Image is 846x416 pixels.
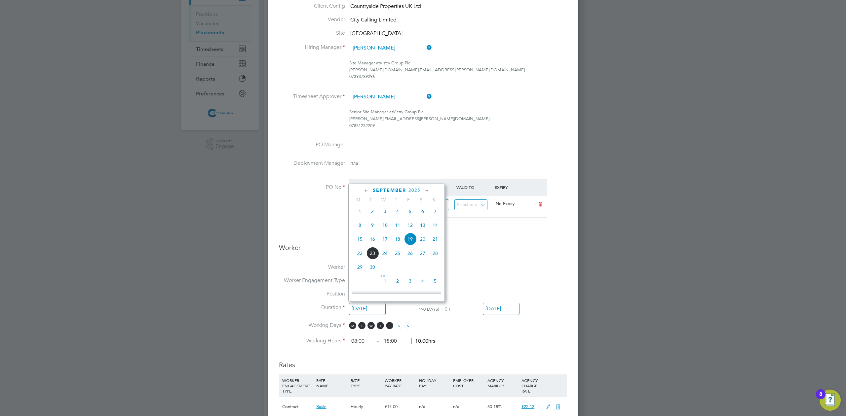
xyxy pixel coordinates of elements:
[352,197,365,203] span: M
[349,60,380,66] span: Site Manager at
[486,374,520,392] div: AGENCY MARKUP
[454,199,488,210] input: Select one
[354,247,366,260] span: 22
[404,289,416,301] span: 10
[279,264,345,271] label: Worker
[386,322,393,329] span: F
[379,275,391,278] span: Oct
[354,219,366,231] span: 8
[279,160,345,167] label: Deployment Manager
[350,160,358,166] span: n/a
[391,247,404,260] span: 25
[496,201,515,206] span: No Expiry
[366,247,379,260] span: 23
[366,205,379,218] span: 2
[377,197,390,203] span: W
[520,374,543,397] div: AGENCY CHARGE RATE
[349,303,386,315] input: Select one
[521,404,534,409] span: £22.13
[379,247,391,260] span: 24
[419,306,438,312] span: 190 DAYS
[354,261,366,273] span: 29
[404,322,412,329] span: S
[408,188,420,193] span: 2025
[279,243,567,257] h3: Worker
[367,322,375,329] span: W
[354,181,416,193] div: PO Number
[350,92,432,102] input: Search for...
[279,277,345,284] label: Worker Engagement Type
[279,141,345,148] label: PO Manager
[349,335,374,347] input: 08:00
[366,289,379,301] span: 7
[380,60,410,66] span: Vistry Group Plc
[391,289,404,301] span: 9
[349,322,356,329] span: M
[354,289,366,301] span: 6
[416,289,429,301] span: 11
[316,404,326,409] span: Basic
[350,17,397,23] span: City Calling Limited
[416,205,429,218] span: 6
[493,181,532,193] div: Expiry
[350,30,403,37] span: [GEOGRAPHIC_DATA]
[391,219,404,231] span: 11
[416,233,429,245] span: 20
[404,205,416,218] span: 5
[391,233,404,245] span: 18
[416,247,429,260] span: 27
[349,374,383,392] div: RATE TYPE
[279,337,345,344] label: Working Hours
[429,275,442,287] span: 5
[279,30,345,37] label: Site
[416,181,455,193] div: Valid From
[373,188,406,193] span: September
[279,184,345,191] label: PO No
[354,205,366,218] span: 1
[379,233,391,245] span: 17
[379,275,391,287] span: 1
[279,291,345,297] label: Position
[416,275,429,287] span: 4
[349,123,375,128] span: 07851252209
[379,205,391,218] span: 3
[391,205,404,218] span: 4
[279,44,345,51] label: Hiring Manager
[395,322,403,329] span: S
[419,404,425,409] span: n/a
[350,3,421,10] span: Countryside Properties UK Ltd
[429,247,442,260] span: 28
[350,43,432,53] input: Search for...
[453,404,459,409] span: n/a
[483,303,519,315] input: Select one
[429,289,442,301] span: 12
[487,404,502,409] span: 30.18%
[279,16,345,23] label: Vendor
[366,233,379,245] span: 16
[279,322,345,329] label: Working Days
[379,219,391,231] span: 10
[279,304,345,311] label: Duration
[349,73,567,80] div: 07393789296
[279,93,345,100] label: Timesheet Approver
[366,219,379,231] span: 9
[404,233,416,245] span: 19
[438,306,450,312] span: ( + 0 )
[391,275,404,287] span: 2
[349,109,393,115] span: Senior Site Manager at
[383,374,417,392] div: WORKER PAY RATE
[404,275,416,287] span: 3
[349,67,567,74] div: [PERSON_NAME][DOMAIN_NAME][EMAIL_ADDRESS][PERSON_NAME][DOMAIN_NAME]
[390,197,402,203] span: T
[315,374,349,392] div: RATE NAME
[349,116,489,121] span: [PERSON_NAME][EMAIL_ADDRESS][PERSON_NAME][DOMAIN_NAME]
[416,219,429,231] span: 13
[427,197,440,203] span: S
[429,205,442,218] span: 7
[379,289,391,301] span: 8
[365,197,377,203] span: T
[358,322,365,329] span: T
[451,374,485,392] div: EMPLOYER COST
[377,322,384,329] span: T
[415,197,427,203] span: S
